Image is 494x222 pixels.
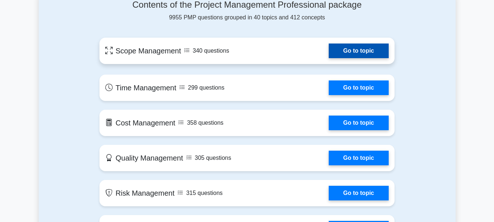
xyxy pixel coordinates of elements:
[329,151,389,165] a: Go to topic
[329,44,389,58] a: Go to topic
[329,80,389,95] a: Go to topic
[329,116,389,130] a: Go to topic
[329,186,389,200] a: Go to topic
